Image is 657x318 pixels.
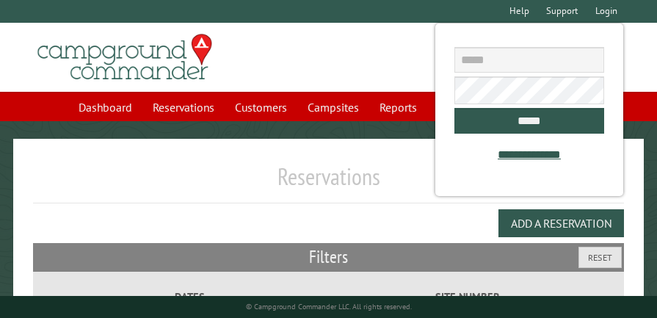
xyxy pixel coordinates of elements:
img: Campground Commander [33,29,217,86]
button: Reset [578,247,622,268]
label: Site Number [331,289,604,306]
h2: Filters [33,243,625,271]
a: Dashboard [70,93,141,121]
button: Add a Reservation [498,209,624,237]
a: Customers [226,93,296,121]
a: Reservations [144,93,223,121]
a: Account [429,93,485,121]
h1: Reservations [33,162,625,203]
a: Reports [371,93,426,121]
small: © Campground Commander LLC. All rights reserved. [246,302,412,311]
a: Campsites [299,93,368,121]
label: Dates [53,289,326,306]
